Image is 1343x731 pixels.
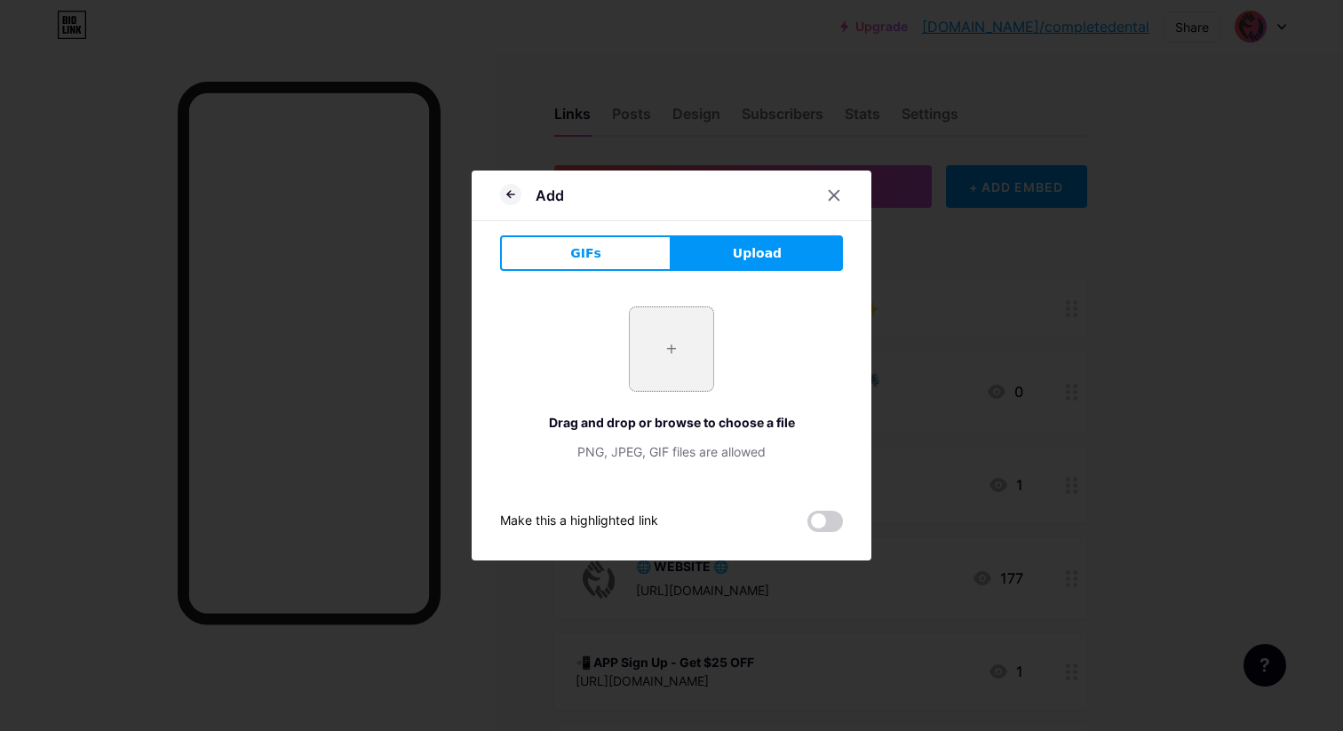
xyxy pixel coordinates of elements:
div: PNG, JPEG, GIF files are allowed [500,442,843,461]
span: GIFs [570,244,601,263]
span: Upload [733,244,782,263]
div: Add [536,185,564,206]
button: Upload [671,235,843,271]
div: Make this a highlighted link [500,511,658,532]
button: GIFs [500,235,671,271]
div: Drag and drop or browse to choose a file [500,413,843,432]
